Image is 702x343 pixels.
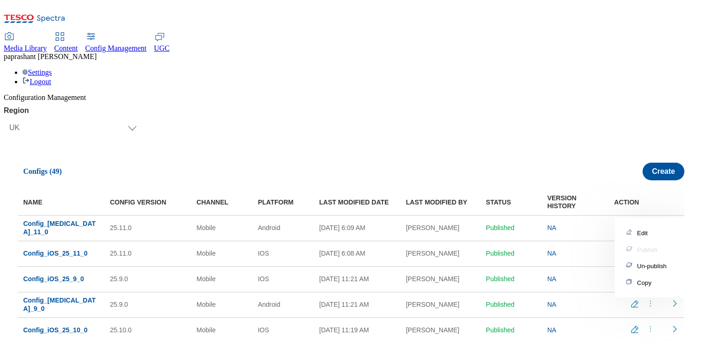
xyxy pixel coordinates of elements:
td: Android [252,292,313,317]
td: Mobile [191,317,252,343]
td: [DATE] 6:08 AM [314,241,401,266]
td: Android [252,215,313,241]
button: Publish [623,245,676,254]
svg: Readonly config [670,324,679,334]
span: Config Management [85,44,147,52]
td: 25.11.0 [104,215,191,241]
button: Un-publish [623,261,676,270]
td: Mobile [191,241,252,266]
th: STATUS [481,190,542,215]
span: Published [486,326,515,334]
span: Published [486,250,515,257]
td: 25.9.0 [104,292,191,317]
a: Logout [22,78,51,86]
span: Content [54,44,78,52]
span: pa [4,53,11,60]
label: Region [4,106,143,115]
th: LAST MODIFIED BY [400,190,480,215]
td: 25.11.0 [104,241,191,266]
button: Edit [623,228,676,237]
td: Mobile [191,215,252,241]
td: Mobile [191,266,252,292]
span: Publish [637,246,657,253]
th: CONFIG VERSION [104,190,191,215]
td: [PERSON_NAME] [400,317,480,343]
td: 25.10.0 [104,317,191,343]
span: Config_[MEDICAL_DATA]_11_0 [23,220,96,236]
th: ACTION [603,190,664,215]
span: Edit [637,230,648,237]
button: Create [643,163,684,180]
th: CHANNEL [191,190,252,215]
span: Config_[MEDICAL_DATA]_9_0 [23,297,96,312]
span: prashant [PERSON_NAME] [11,53,97,60]
span: Config_iOS_25_11_0 [23,250,88,257]
td: Mobile [191,292,252,317]
span: Published [486,301,515,308]
td: [DATE] 11:19 AM [314,317,401,343]
svg: menus [646,299,655,308]
span: NA [547,224,556,231]
th: PLATFORM [252,190,313,215]
td: [PERSON_NAME] [400,266,480,292]
span: NA [547,326,556,334]
label: Configs (49) [18,167,62,176]
td: IOS [252,317,313,343]
td: [DATE] 11:21 AM [314,292,401,317]
th: VERSION HISTORY [542,190,603,215]
span: Media Library [4,44,47,52]
span: UGC [154,44,170,52]
td: [PERSON_NAME] [400,292,480,317]
div: Configuration Management [4,93,698,102]
a: Config Management [85,33,147,53]
th: LAST MODIFIED DATE [314,190,401,215]
span: Published [486,224,515,231]
svg: Edit config [630,325,639,334]
a: UGC [154,33,170,53]
a: Media Library [4,33,47,53]
button: Edit config [627,324,646,336]
td: IOS [252,241,313,266]
td: [PERSON_NAME] [400,215,480,241]
span: Config_iOS_25_10_0 [23,326,88,334]
span: NA [547,250,556,257]
td: IOS [252,266,313,292]
a: Content [54,33,78,53]
button: Copy [623,278,676,287]
a: Settings [22,68,52,76]
td: [PERSON_NAME] [400,241,480,266]
svg: Edit config [630,299,639,309]
svg: menus [646,324,655,334]
span: NA [547,275,556,283]
td: [DATE] 11:21 AM [314,266,401,292]
span: Config_iOS_25_9_0 [23,275,84,283]
td: [DATE] 6:09 AM [314,215,401,241]
span: Copy [637,279,651,286]
svg: Readonly config [670,299,679,308]
td: 25.9.0 [104,266,191,292]
span: Un-publish [637,263,667,270]
span: Published [486,275,515,283]
th: NAME [18,190,104,215]
button: Edit config [627,299,646,310]
span: NA [547,301,556,308]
